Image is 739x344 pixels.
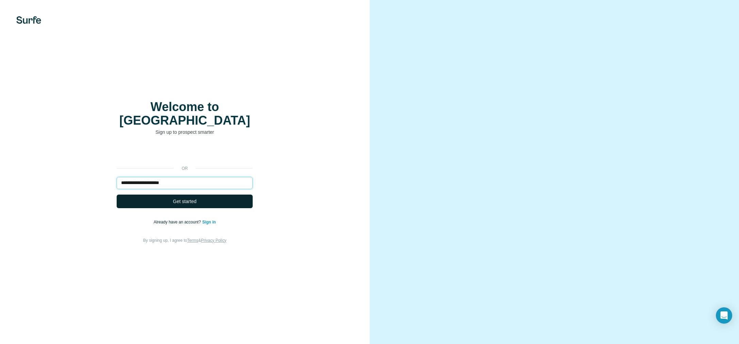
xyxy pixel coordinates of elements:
a: Terms [187,238,198,243]
a: Sign in [202,220,216,224]
iframe: Bouton "Se connecter avec Google" [113,146,256,161]
span: By signing up, I agree to & [143,238,226,243]
h1: Welcome to [GEOGRAPHIC_DATA] [117,100,253,127]
button: Get started [117,195,253,208]
a: Privacy Policy [201,238,226,243]
p: or [174,165,196,171]
div: Open Intercom Messenger [716,307,732,324]
img: Surfe's logo [16,16,41,24]
p: Sign up to prospect smarter [117,129,253,135]
span: Get started [173,198,197,205]
span: Already have an account? [154,220,202,224]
